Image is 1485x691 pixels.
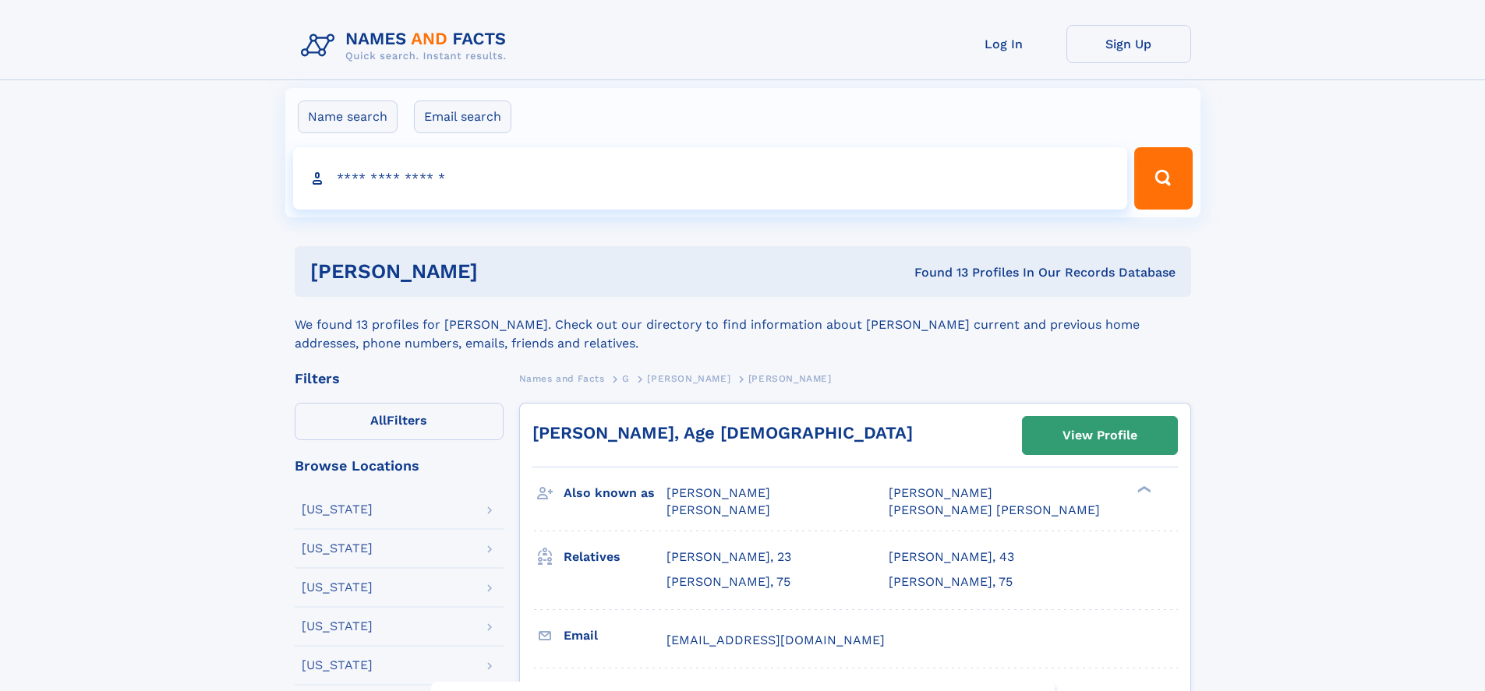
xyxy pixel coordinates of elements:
[889,502,1100,517] span: [PERSON_NAME] [PERSON_NAME]
[696,264,1176,281] div: Found 13 Profiles In Our Records Database
[942,25,1066,63] a: Log In
[370,413,387,428] span: All
[295,372,504,386] div: Filters
[1062,418,1137,453] div: View Profile
[295,403,504,440] label: Filters
[298,100,398,133] label: Name search
[302,659,373,672] div: [US_STATE]
[622,368,630,388] a: G
[302,620,373,633] div: [US_STATE]
[889,485,992,500] span: [PERSON_NAME]
[647,373,730,384] span: [PERSON_NAME]
[564,544,666,570] h3: Relatives
[666,502,770,517] span: [PERSON_NAME]
[666,485,770,500] span: [PERSON_NAME]
[295,297,1191,353] div: We found 13 profiles for [PERSON_NAME]. Check out our directory to find information about [PERSON...
[666,573,790,591] a: [PERSON_NAME], 75
[889,548,1014,566] a: [PERSON_NAME], 43
[564,480,666,506] h3: Also known as
[666,633,885,647] span: [EMAIL_ADDRESS][DOMAIN_NAME]
[295,25,519,67] img: Logo Names and Facts
[519,368,605,388] a: Names and Facts
[647,368,730,388] a: [PERSON_NAME]
[564,622,666,649] h3: Email
[310,262,696,281] h1: [PERSON_NAME]
[622,373,630,384] span: G
[293,147,1128,210] input: search input
[414,100,511,133] label: Email search
[1066,25,1191,63] a: Sign Up
[889,573,1013,591] a: [PERSON_NAME], 75
[302,503,373,516] div: [US_STATE]
[302,542,373,555] div: [US_STATE]
[1133,485,1152,495] div: ❯
[1023,417,1177,454] a: View Profile
[748,373,832,384] span: [PERSON_NAME]
[302,581,373,594] div: [US_STATE]
[666,548,791,566] a: [PERSON_NAME], 23
[532,423,913,442] a: [PERSON_NAME], Age [DEMOGRAPHIC_DATA]
[295,459,504,473] div: Browse Locations
[1134,147,1192,210] button: Search Button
